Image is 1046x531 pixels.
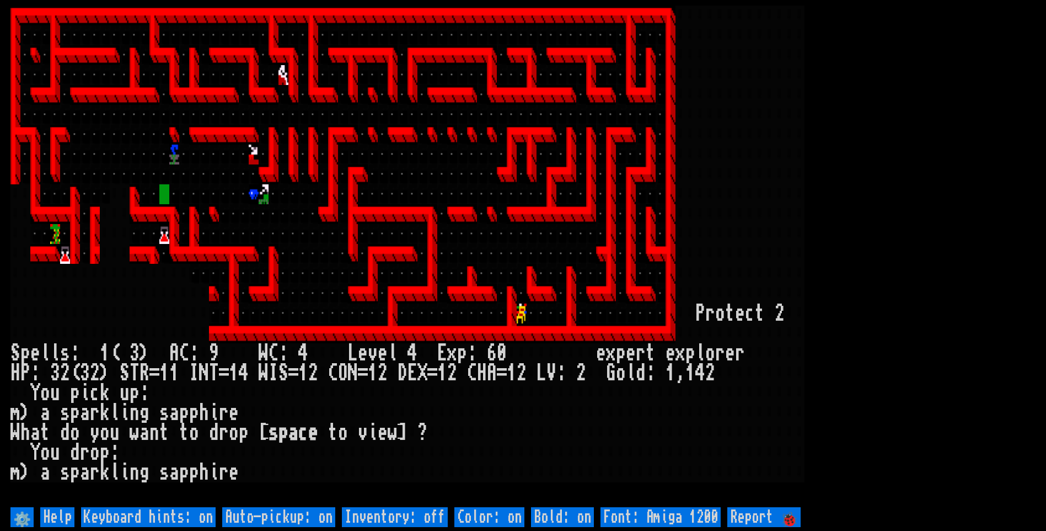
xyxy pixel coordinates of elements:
[159,463,169,482] div: s
[487,363,497,383] div: A
[40,443,50,463] div: o
[666,343,675,363] div: e
[229,463,239,482] div: e
[407,363,417,383] div: E
[179,343,189,363] div: C
[209,403,219,423] div: i
[338,363,348,383] div: O
[70,403,80,423] div: p
[219,463,229,482] div: r
[715,343,725,363] div: r
[288,363,298,383] div: =
[755,304,765,323] div: t
[467,363,477,383] div: C
[90,383,100,403] div: c
[110,423,120,443] div: u
[437,363,447,383] div: 1
[60,363,70,383] div: 2
[130,343,140,363] div: 3
[169,463,179,482] div: a
[695,304,705,323] div: P
[705,363,715,383] div: 2
[70,463,80,482] div: p
[646,363,656,383] div: :
[140,423,149,443] div: a
[368,363,378,383] div: 1
[727,507,801,527] input: Report 🐞
[149,363,159,383] div: =
[368,343,378,363] div: v
[636,363,646,383] div: d
[447,363,457,383] div: 2
[636,343,646,363] div: r
[20,403,30,423] div: )
[40,383,50,403] div: o
[110,463,120,482] div: l
[120,403,130,423] div: i
[90,463,100,482] div: r
[140,463,149,482] div: g
[239,423,249,443] div: p
[229,423,239,443] div: o
[775,304,785,323] div: 2
[616,363,626,383] div: o
[140,363,149,383] div: R
[140,343,149,363] div: )
[358,343,368,363] div: e
[358,363,368,383] div: =
[398,363,407,383] div: D
[278,423,288,443] div: p
[517,363,527,383] div: 2
[675,363,685,383] div: ,
[110,343,120,363] div: (
[199,363,209,383] div: N
[219,363,229,383] div: =
[298,423,308,443] div: c
[189,463,199,482] div: p
[30,443,40,463] div: Y
[100,363,110,383] div: )
[259,423,269,443] div: [
[725,304,735,323] div: t
[209,463,219,482] div: i
[130,403,140,423] div: n
[20,343,30,363] div: p
[239,363,249,383] div: 4
[20,363,30,383] div: P
[20,423,30,443] div: h
[169,363,179,383] div: 1
[120,463,130,482] div: i
[596,343,606,363] div: e
[222,507,335,527] input: Auto-pickup: on
[417,423,427,443] div: ?
[10,403,20,423] div: m
[342,507,448,527] input: Inventory: off
[487,343,497,363] div: 6
[30,383,40,403] div: Y
[477,363,487,383] div: H
[695,343,705,363] div: l
[80,383,90,403] div: i
[120,383,130,403] div: u
[695,363,705,383] div: 4
[457,343,467,363] div: p
[140,383,149,403] div: :
[110,403,120,423] div: l
[600,507,721,527] input: Font: Amiga 1200
[30,343,40,363] div: e
[30,363,40,383] div: :
[189,403,199,423] div: p
[100,463,110,482] div: k
[675,343,685,363] div: x
[626,343,636,363] div: e
[388,343,398,363] div: l
[288,423,298,443] div: a
[745,304,755,323] div: c
[308,423,318,443] div: e
[40,507,74,527] input: Help
[427,363,437,383] div: =
[199,463,209,482] div: h
[626,363,636,383] div: l
[90,443,100,463] div: o
[80,363,90,383] div: 3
